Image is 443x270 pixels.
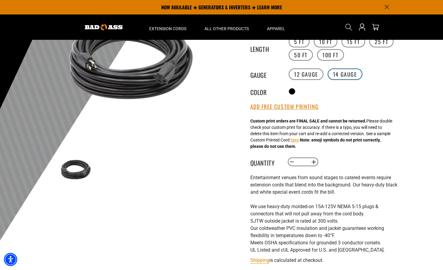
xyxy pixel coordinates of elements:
label: 25 FT [369,36,393,47]
label: 14 Gauge [328,68,362,80]
li: SJTW outside jacket is rated at 300 volts. [250,218,398,225]
div: is calculated at checkout. [250,256,398,264]
img: Bad Ass Extension Cords [85,24,123,30]
img: black [58,152,93,187]
span: Extension Cords [149,26,186,31]
li: Meets OSHA specifications for grounded 3 conductor corsets. [250,239,398,246]
a: cart [371,24,380,31]
summary: Extension Cords [140,14,195,40]
span: Apparel [267,26,285,31]
div: Please double check your custom print for accuracy. If there is a typo, you will need to delete t... [250,118,392,150]
label: 100 FT [317,49,344,61]
label: 12 Gauge [289,68,323,80]
strong: Custom print orders are FINAL SALE and cannot be returned. [250,119,366,123]
button: Add Free Custom Printing [250,103,319,110]
label: 15 FT [342,36,365,47]
button: here [291,137,299,143]
a: Open this option [357,14,367,40]
strong: Note: emoji symbols do not print correctly, please do not use them. [250,138,380,149]
div: Accessibility Menu [4,253,17,266]
li: Our coldweather PVC insulation and jacket guarantees working flexibility in temperatures down to ... [250,225,398,239]
summary: Search [344,22,354,32]
label: 50 FT [289,49,313,61]
span: All Other Products [204,26,249,31]
label: Quantity [250,158,281,166]
div: Entertainment venues from sound stages to catered events require extension cords that blend into ... [250,174,398,254]
li: UL Listed and cUL Approved for U.S. and [GEOGRAPHIC_DATA]. [250,246,398,254]
legend: Length [250,44,281,52]
legend: Gauge [250,70,281,78]
legend: Color [250,87,281,95]
a: Shipping [250,257,269,263]
label: 5 FT [289,36,310,47]
summary: All Other Products [195,14,258,40]
label: 10 FT [314,36,337,47]
summary: Apparel [258,14,294,40]
li: We use heavy-duty molded-on 15A-125V NEMA 5-15 plugs & connectors that will not pull away from th... [250,203,398,218]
